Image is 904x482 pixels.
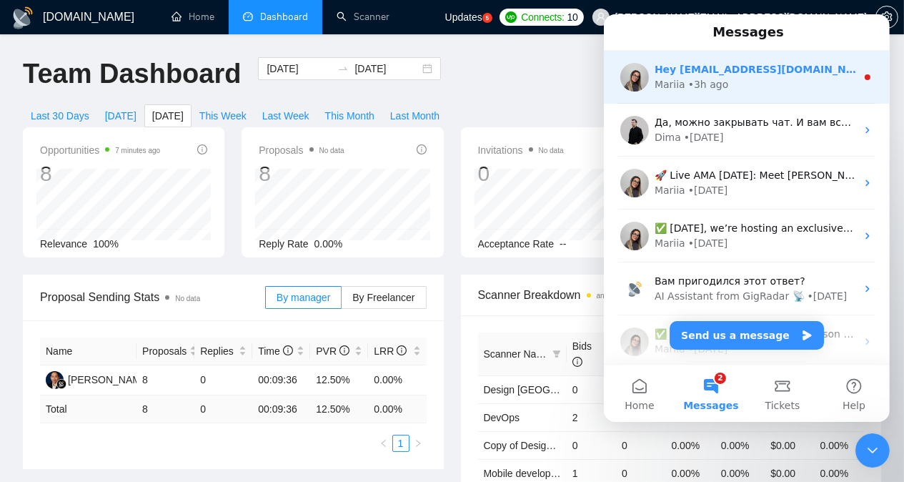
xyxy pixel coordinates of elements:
span: Relevance [40,238,87,250]
span: Updates [445,11,482,23]
button: left [375,435,392,452]
span: Dashboard [260,11,308,23]
img: Profile image for AI Assistant from GigRadar 📡 [16,260,45,289]
span: filter [550,343,564,365]
span: Last Week [262,108,309,124]
a: AD[PERSON_NAME] [46,373,150,385]
td: 0.00% [368,365,426,395]
button: [DATE] [97,104,144,127]
div: Mariia [51,222,81,237]
button: Messages [71,350,143,408]
span: Reply Rate [259,238,308,250]
span: [DATE] [105,108,136,124]
button: Help [214,350,286,408]
div: 8 [40,160,160,187]
div: • [DATE] [204,275,244,290]
td: 0 [616,431,665,459]
span: info-circle [397,345,407,355]
span: No data [539,147,564,154]
span: Invitations [478,142,564,159]
span: left [379,439,388,448]
td: 12.50 % [310,395,368,423]
span: Help [239,386,262,396]
div: Mariia [51,169,81,184]
td: 8 [136,365,194,395]
span: 10 [567,9,578,25]
div: 0 [478,160,564,187]
a: 1 [393,436,409,451]
a: Design [GEOGRAPHIC_DATA] [GEOGRAPHIC_DATA] other countries [484,384,798,395]
td: 0.00 % [368,395,426,423]
span: swap-right [337,63,349,74]
span: Messages [79,386,134,396]
iframe: Intercom live chat [855,433,890,468]
a: DevOps [484,412,520,423]
div: 8 [259,160,344,187]
span: info-circle [197,144,207,154]
span: Last 30 Days [31,108,89,124]
div: Mariia [51,328,81,343]
td: 12.50% [310,365,368,395]
span: Proposal Sending Stats [40,288,265,306]
td: 0 [567,375,616,403]
img: gigradar-bm.png [56,379,66,389]
td: Total [40,395,136,423]
span: Proposals [142,343,187,359]
iframe: Intercom live chat [604,14,890,422]
a: searchScanner [337,11,389,23]
a: setting [875,11,898,23]
span: By manager [277,292,330,303]
span: Time [258,345,292,357]
span: Proposals [259,142,344,159]
td: 0 [194,365,252,395]
span: to [337,63,349,74]
th: Proposals [136,338,194,365]
img: AD [46,371,64,389]
span: No data [175,295,200,303]
button: Last 30 Days [23,104,97,127]
span: This Month [325,108,374,124]
span: Scanner Name [484,348,550,360]
span: filter [552,350,561,358]
div: • [DATE] [84,222,124,237]
img: Profile image for Mariia [16,154,45,183]
span: Да, можно закрывать чат. И вам всего хорошего! [51,102,313,114]
span: Bids [572,340,592,368]
span: info-circle [572,357,582,367]
button: [DATE] [144,104,192,127]
button: Last Week [254,104,317,127]
span: Scanner Breakdown [478,286,865,304]
span: Вам пригодился этот ответ? [51,261,202,272]
a: Copy of Design US [GEOGRAPHIC_DATA] [484,440,676,451]
th: Replies [194,338,252,365]
span: Home [21,386,50,396]
a: 5 [482,13,492,23]
td: $0.00 [765,431,814,459]
input: End date [354,61,419,77]
span: 0.00% [314,238,343,250]
span: Replies [200,343,236,359]
span: Connects: [521,9,564,25]
button: This Month [317,104,382,127]
span: -- [560,238,566,250]
td: 2 [567,403,616,431]
img: upwork-logo.png [505,11,517,23]
span: LRR [374,345,407,357]
td: 00:09:36 [252,365,310,395]
li: Next Page [409,435,427,452]
th: Name [40,338,136,365]
div: AI Assistant from GigRadar 📡 [51,275,201,290]
text: 5 [485,15,489,21]
span: Opportunities [40,142,160,159]
td: 0.00% [715,431,765,459]
time: an hour ago [597,292,635,300]
img: logo [11,6,34,29]
div: [PERSON_NAME] [68,372,150,388]
span: user [596,12,606,22]
li: Previous Page [375,435,392,452]
span: setting [876,11,898,23]
time: 7 minutes ago [115,147,160,154]
input: Start date [267,61,332,77]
